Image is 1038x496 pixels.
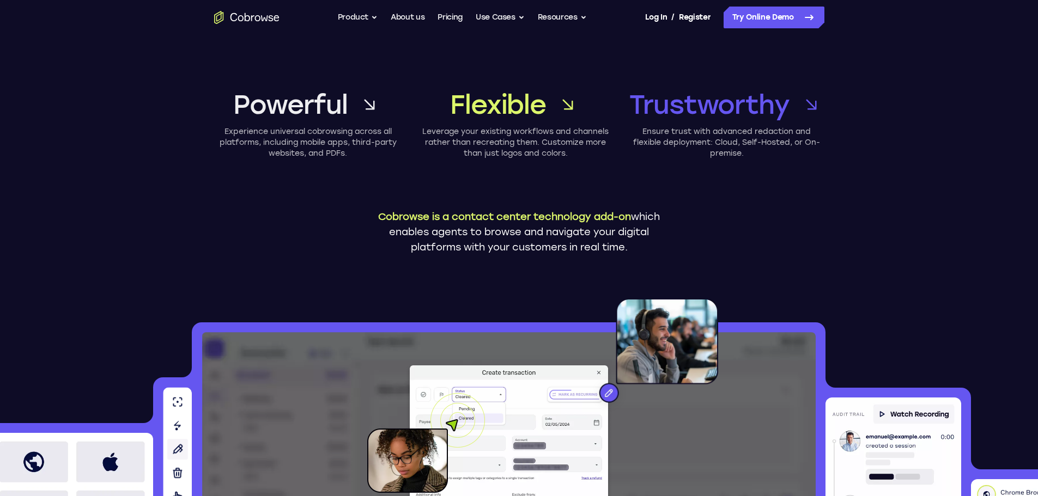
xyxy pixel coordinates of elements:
[391,7,424,28] a: About us
[679,7,711,28] a: Register
[549,298,718,414] img: An agent with a headset
[214,126,402,159] p: Experience universal cobrowsing across all platforms, including mobile apps, third-party websites...
[214,11,280,24] a: Go to the home page
[422,126,610,159] p: Leverage your existing workflows and channels rather than recreating them. Customize more than ju...
[476,7,525,28] button: Use Cases
[378,211,631,223] span: Cobrowse is a contact center technology add-on
[629,87,790,122] span: Trustworthy
[233,87,347,122] span: Powerful
[671,11,675,24] span: /
[369,209,669,255] p: which enables agents to browse and navigate your digital platforms with your customers in real time.
[438,7,463,28] a: Pricing
[338,7,378,28] button: Product
[645,7,667,28] a: Log In
[724,7,824,28] a: Try Online Demo
[629,87,824,122] a: Trustworthy
[214,87,402,122] a: Powerful
[450,87,545,122] span: Flexible
[629,126,824,159] p: Ensure trust with advanced redaction and flexible deployment: Cloud, Self-Hosted, or On-premise.
[367,393,485,493] img: A customer holding their phone
[422,87,610,122] a: Flexible
[538,7,587,28] button: Resources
